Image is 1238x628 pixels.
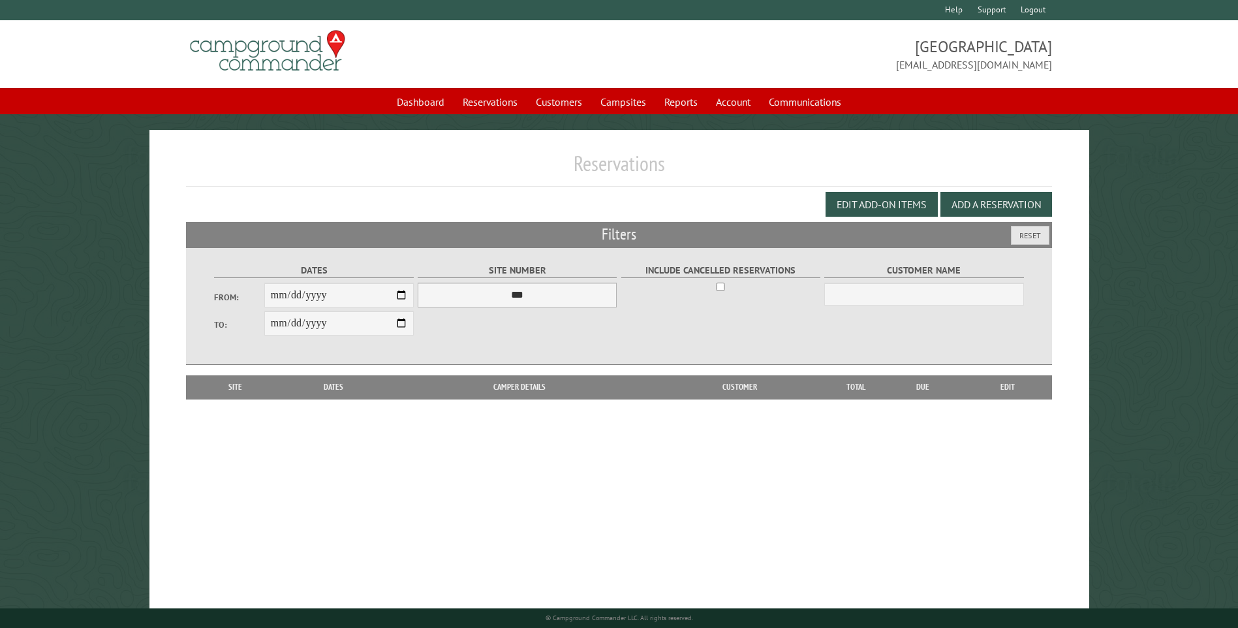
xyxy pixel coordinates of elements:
[278,375,390,399] th: Dates
[186,151,1051,187] h1: Reservations
[214,319,264,331] label: To:
[761,89,849,114] a: Communications
[214,291,264,304] label: From:
[593,89,654,114] a: Campsites
[186,25,349,76] img: Campground Commander
[829,375,882,399] th: Total
[649,375,829,399] th: Customer
[708,89,758,114] a: Account
[214,263,413,278] label: Dates
[193,375,277,399] th: Site
[657,89,705,114] a: Reports
[882,375,964,399] th: Due
[389,89,452,114] a: Dashboard
[964,375,1052,399] th: Edit
[546,614,693,622] small: © Campground Commander LLC. All rights reserved.
[621,263,820,278] label: Include Cancelled Reservations
[940,192,1052,217] button: Add a Reservation
[824,263,1023,278] label: Customer Name
[528,89,590,114] a: Customers
[455,89,525,114] a: Reservations
[390,375,649,399] th: Camper Details
[1011,226,1049,245] button: Reset
[186,222,1051,247] h2: Filters
[826,192,938,217] button: Edit Add-on Items
[619,36,1052,72] span: [GEOGRAPHIC_DATA] [EMAIL_ADDRESS][DOMAIN_NAME]
[418,263,617,278] label: Site Number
